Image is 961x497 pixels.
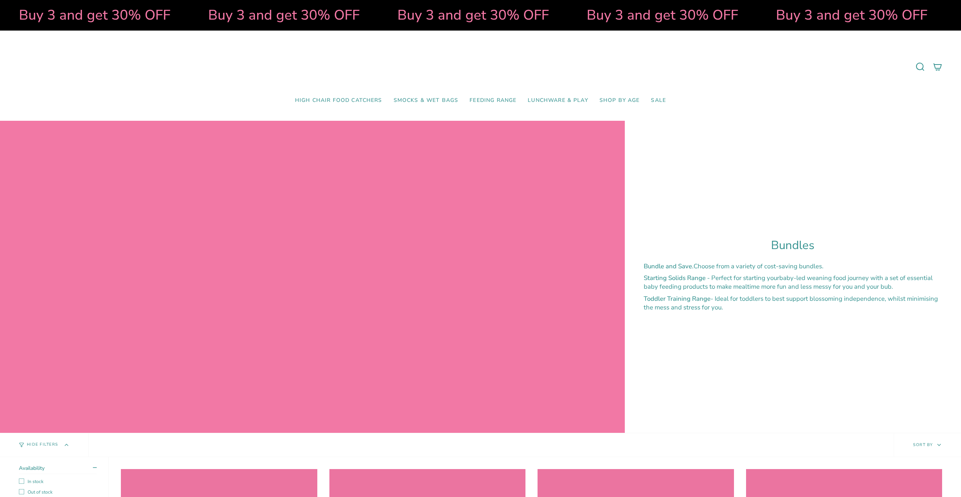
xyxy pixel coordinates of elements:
label: Out of stock [19,489,97,495]
strong: Buy 3 and get 30% OFF [207,6,358,25]
a: Shop by Age [594,92,646,109]
span: Feeding Range [470,97,516,104]
span: Availability [19,465,45,472]
h1: Bundles [644,238,942,252]
a: Lunchware & Play [522,92,593,109]
p: - Perfect for starting your [644,274,942,291]
strong: Toddler Training Range [644,294,711,303]
a: Mumma’s Little Helpers [416,42,546,92]
button: Sort by [894,433,961,457]
a: Smocks & Wet Bags [388,92,464,109]
span: baby-led weaning food journey with a set of essential baby feeding products to make mealtime more... [644,274,933,291]
p: Choose from a variety of cost-saving bundles. [644,262,942,271]
a: SALE [645,92,672,109]
span: Hide Filters [27,443,58,447]
strong: Bundle and Save. [644,262,694,271]
span: Lunchware & Play [528,97,588,104]
a: High Chair Food Catchers [289,92,388,109]
span: Shop by Age [599,97,640,104]
strong: Starting Solids Range [644,274,706,282]
span: Sort by [913,442,933,447]
strong: Buy 3 and get 30% OFF [396,6,547,25]
p: - Ideal for toddlers to best support blossoming independence, whilst minimising the mess and stre... [644,294,942,312]
strong: Buy 3 and get 30% OFF [774,6,926,25]
span: Smocks & Wet Bags [394,97,459,104]
strong: Buy 3 and get 30% OFF [585,6,737,25]
span: High Chair Food Catchers [295,97,382,104]
label: In stock [19,479,97,485]
span: SALE [651,97,666,104]
a: Feeding Range [464,92,522,109]
summary: Availability [19,465,97,474]
strong: Buy 3 and get 30% OFF [17,6,169,25]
